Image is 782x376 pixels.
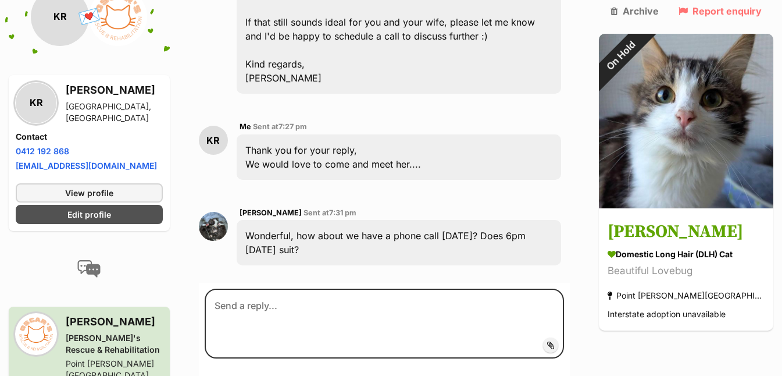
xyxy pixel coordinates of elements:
a: On Hold [599,199,773,211]
span: [PERSON_NAME] [240,208,302,217]
span: Me [240,122,251,131]
span: Sent at [253,122,307,131]
div: Wonderful, how about we have a phone call [DATE]? Does 6pm [DATE] suit? [237,220,561,265]
img: Maggie [599,34,773,208]
a: Edit profile [16,205,163,224]
a: Archive [610,6,659,16]
span: Sent at [303,208,356,217]
div: [GEOGRAPHIC_DATA], [GEOGRAPHIC_DATA] [66,101,163,124]
a: View profile [16,183,163,203]
div: KR [199,126,228,155]
h3: [PERSON_NAME] [66,314,163,330]
img: conversation-icon-4a6f8262b818ee0b60e3300018af0b2d0b884aa5de6e9bcb8d3d4eeb1a70a7c4.svg [77,260,101,278]
div: On Hold [583,18,658,94]
a: 0412 192 868 [16,146,69,156]
h4: Contact [16,131,163,143]
a: Report enquiry [679,6,762,16]
div: [PERSON_NAME]'s Rescue & Rehabilitation [66,332,163,356]
span: 7:31 pm [329,208,356,217]
a: [PERSON_NAME] Domestic Long Hair (DLH) Cat Beautiful Lovebug Point [PERSON_NAME][GEOGRAPHIC_DATA]... [599,211,773,331]
a: [EMAIL_ADDRESS][DOMAIN_NAME] [16,161,157,171]
span: Edit profile [67,208,111,221]
div: Point [PERSON_NAME][GEOGRAPHIC_DATA] [608,288,765,304]
img: Oscar's Rescue & Rehabilitation profile pic [16,314,56,354]
div: Beautiful Lovebug [608,264,765,279]
span: View profile [65,187,113,199]
span: Interstate adoption unavailable [608,310,726,320]
span: 7:27 pm [278,122,307,131]
div: Thank you for your reply, We would love to come and meet her.... [237,134,561,180]
h3: [PERSON_NAME] [66,82,163,98]
div: Domestic Long Hair (DLH) Cat [608,249,765,261]
div: KR [16,83,56,123]
img: Julia profile pic [199,212,228,241]
span: 💌 [76,4,102,29]
h3: [PERSON_NAME] [608,219,765,246]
